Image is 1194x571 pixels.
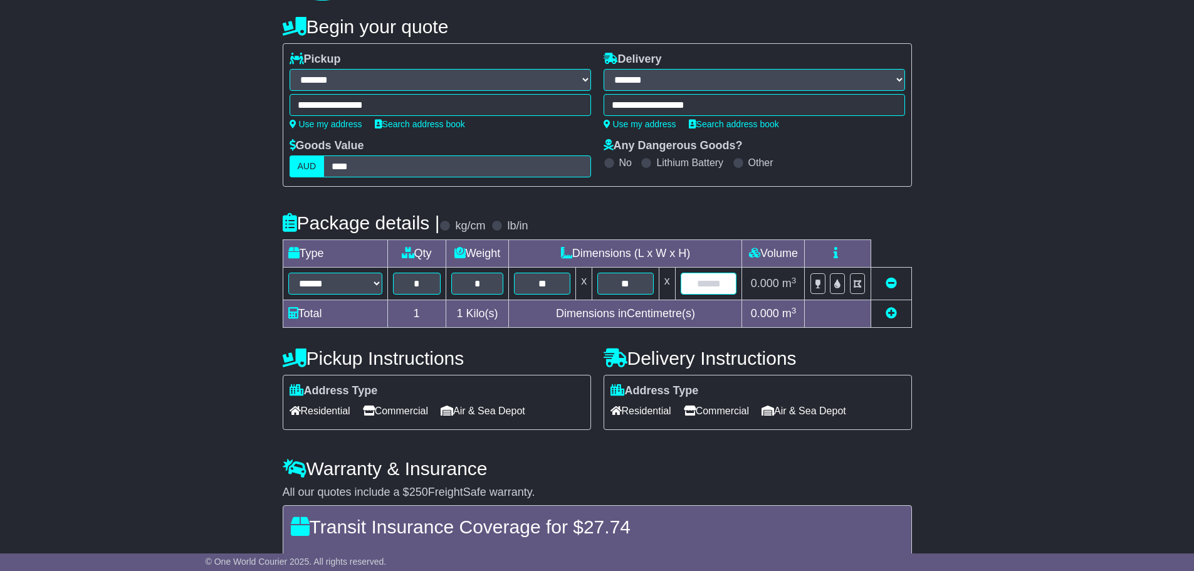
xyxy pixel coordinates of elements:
h4: Pickup Instructions [283,348,591,369]
td: x [576,268,592,300]
span: Commercial [363,401,428,421]
span: m [782,277,797,290]
h4: Delivery Instructions [604,348,912,369]
span: Commercial [684,401,749,421]
label: AUD [290,155,325,177]
span: 250 [409,486,428,498]
td: x [659,268,675,300]
h4: Begin your quote [283,16,912,37]
a: Remove this item [886,277,897,290]
span: Air & Sea Depot [762,401,846,421]
td: Type [283,240,387,268]
td: Total [283,300,387,328]
label: Any Dangerous Goods? [604,139,743,153]
label: Pickup [290,53,341,66]
label: Address Type [610,384,699,398]
h4: Package details | [283,212,440,233]
td: Qty [387,240,446,268]
label: No [619,157,632,169]
label: Delivery [604,53,662,66]
h4: Warranty & Insurance [283,458,912,479]
td: Dimensions in Centimetre(s) [509,300,742,328]
label: Lithium Battery [656,157,723,169]
span: 1 [456,307,463,320]
label: Goods Value [290,139,364,153]
label: lb/in [507,219,528,233]
span: 27.74 [584,516,631,537]
h4: Transit Insurance Coverage for $ [291,516,904,537]
a: Use my address [290,119,362,129]
span: Residential [290,401,350,421]
a: Search address book [375,119,465,129]
td: 1 [387,300,446,328]
span: Air & Sea Depot [441,401,525,421]
td: Dimensions (L x W x H) [509,240,742,268]
span: 0.000 [751,277,779,290]
span: © One World Courier 2025. All rights reserved. [206,557,387,567]
td: Kilo(s) [446,300,509,328]
label: Other [748,157,773,169]
a: Search address book [689,119,779,129]
label: Address Type [290,384,378,398]
span: m [782,307,797,320]
sup: 3 [792,306,797,315]
td: Volume [742,240,805,268]
sup: 3 [792,276,797,285]
div: All our quotes include a $ FreightSafe warranty. [283,486,912,500]
a: Add new item [886,307,897,320]
td: Weight [446,240,509,268]
a: Use my address [604,119,676,129]
label: kg/cm [455,219,485,233]
span: Residential [610,401,671,421]
span: 0.000 [751,307,779,320]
